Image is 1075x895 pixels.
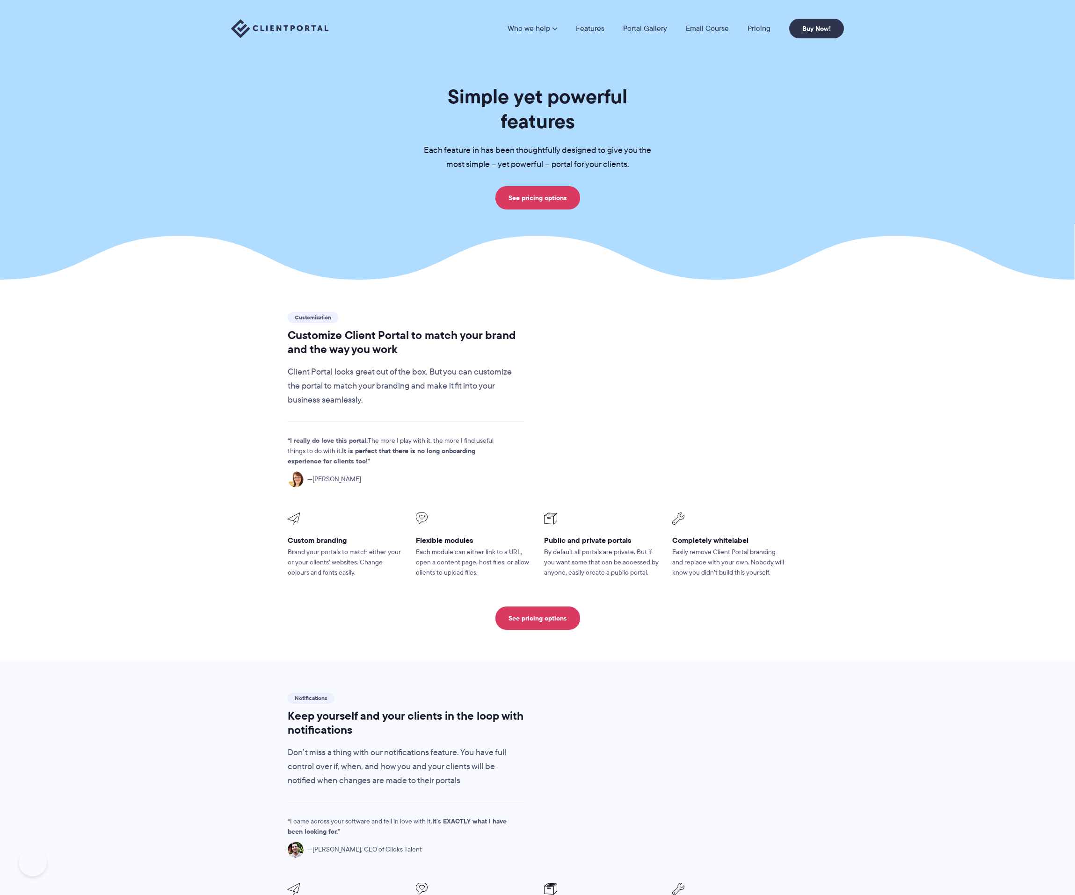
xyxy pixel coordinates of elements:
p: Brand your portals to match either your or your clients’ websites. Change colours and fonts easily. [288,547,403,578]
a: See pricing options [495,186,580,209]
p: By default all portals are private. But if you want some that can be accessed by anyone, easily c... [544,547,659,578]
p: Easily remove Client Portal branding and replace with your own. Nobody will know you didn’t build... [672,547,787,578]
strong: It is perfect that there is no long onboarding experience for clients too! [288,446,475,466]
span: [PERSON_NAME] [307,474,361,484]
p: Client Portal looks great out of the box. But you can customize the portal to match your branding... [288,365,524,407]
p: I came across your software and fell in love with it. [288,816,508,837]
a: Portal Gallery [623,25,667,32]
strong: It's EXACTLY what I have been looking for. [288,816,507,837]
a: Who we help [508,25,557,32]
a: Pricing [748,25,770,32]
span: Notifications [288,693,334,704]
h1: Simple yet powerful features [409,84,666,134]
span: [PERSON_NAME], CEO of Clicks Talent [307,844,422,855]
p: Don’t miss a thing with our notifications feature. You have full control over if, when, and how y... [288,746,524,788]
p: Each module can either link to a URL, open a content page, host files, or allow clients to upload... [416,547,531,578]
h3: Custom branding [288,535,403,545]
iframe: Toggle Customer Support [19,848,47,876]
a: Buy Now! [789,19,844,38]
strong: I really do love this portal. [290,435,368,446]
h3: Public and private portals [544,535,659,545]
a: Features [576,25,604,32]
h3: Flexible modules [416,535,531,545]
h2: Customize Client Portal to match your brand and the way you work [288,328,524,356]
span: Customization [288,312,338,323]
h2: Keep yourself and your clients in the loop with notifications [288,709,524,737]
p: Each feature in has been thoughtfully designed to give you the most simple – yet powerful – porta... [409,144,666,172]
a: Email Course [686,25,729,32]
p: The more I play with it, the more I find useful things to do with it. [288,436,508,467]
a: See pricing options [495,606,580,630]
h3: Completely whitelabel [672,535,787,545]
